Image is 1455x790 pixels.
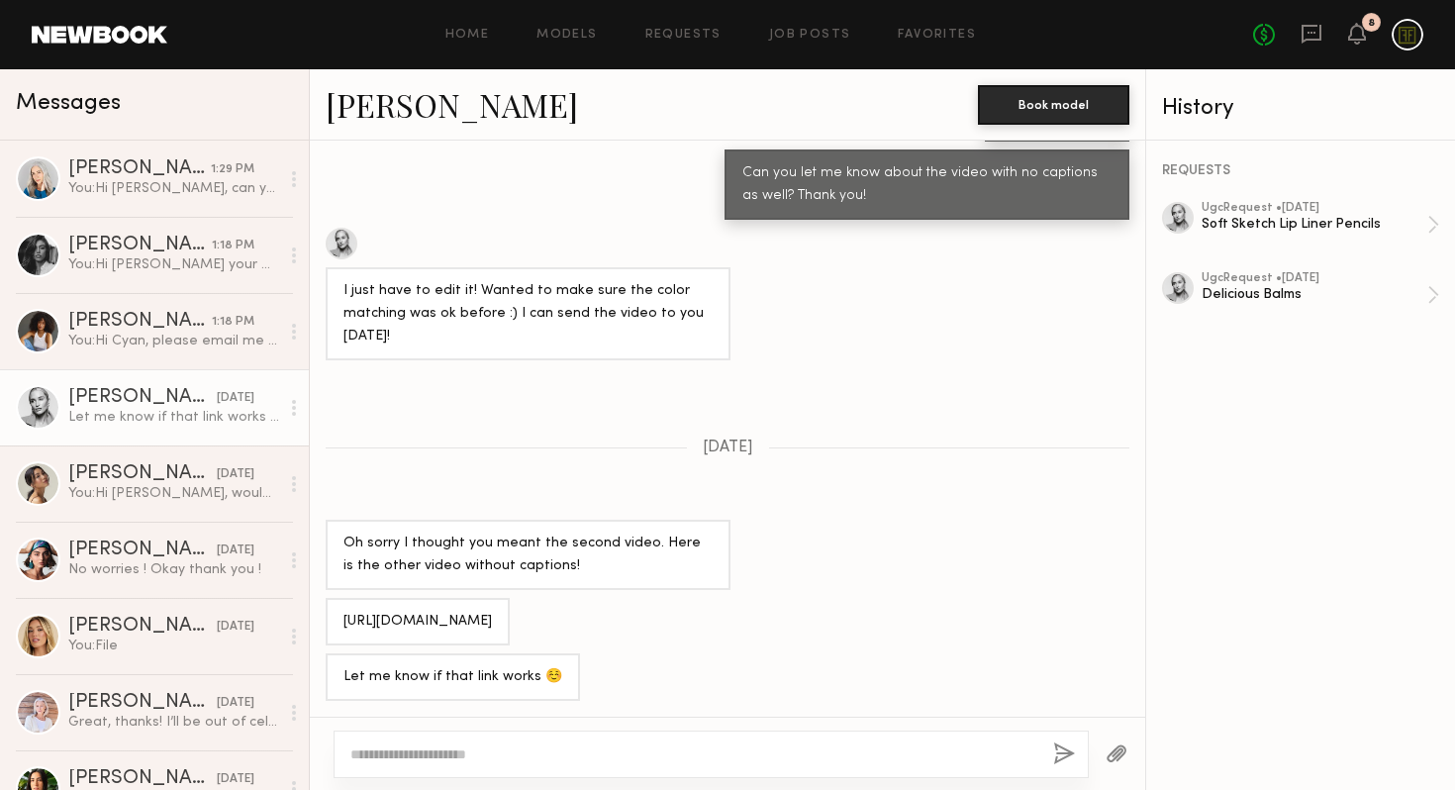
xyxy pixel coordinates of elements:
div: No worries ! Okay thank you ! [68,560,279,579]
div: 1:18 PM [212,237,254,255]
div: Can you let me know about the video with no captions as well? Thank you! [742,162,1112,208]
div: Let me know if that link works ☺️ [343,666,562,689]
div: [DATE] [217,465,254,484]
div: [DATE] [217,618,254,637]
div: You: Hi [PERSON_NAME] your week is going well! Wanted to check in to see if you have an update on... [68,255,279,274]
a: Book model [978,95,1129,112]
div: Great, thanks! I’ll be out of cell service here and there but will check messages whenever I have... [68,713,279,732]
div: [PERSON_NAME] [68,769,217,789]
div: [PERSON_NAME] [68,312,212,332]
div: You: File [68,637,279,655]
div: [PERSON_NAME] [68,388,217,408]
div: You: Hi [PERSON_NAME], can you reshare the link? We didn't download anything from you yet. [68,179,279,198]
div: [DATE] [217,389,254,408]
a: Job Posts [769,29,851,42]
div: You: Hi [PERSON_NAME], would you be interested in doing a Day in The Life video and get featured ... [68,484,279,503]
div: 1:18 PM [212,313,254,332]
div: [PERSON_NAME] [68,541,217,560]
div: Let me know if that link works ☺️ [68,408,279,427]
div: I just have to edit it! Wanted to make sure the color matching was ok before :) I can send the vi... [343,280,713,348]
span: [DATE] [703,440,753,456]
div: [DATE] [217,770,254,789]
span: Messages [16,92,121,115]
a: [PERSON_NAME] [326,83,578,126]
a: Models [536,29,597,42]
a: ugcRequest •[DATE]Soft Sketch Lip Liner Pencils [1202,202,1439,247]
div: REQUESTS [1162,164,1439,178]
div: [PERSON_NAME] [68,617,217,637]
a: Home [445,29,490,42]
div: [PERSON_NAME] [68,693,217,713]
div: Oh sorry I thought you meant the second video. Here is the other video without captions! [343,533,713,578]
div: [URL][DOMAIN_NAME] [343,611,492,634]
div: [PERSON_NAME] [68,464,217,484]
div: [PERSON_NAME] [68,159,211,179]
div: Delicious Balms [1202,285,1427,304]
div: [DATE] [217,694,254,713]
div: 8 [1368,18,1375,29]
div: [PERSON_NAME] [68,236,212,255]
a: ugcRequest •[DATE]Delicious Balms [1202,272,1439,318]
div: ugc Request • [DATE] [1202,272,1427,285]
a: Favorites [898,29,976,42]
button: Book model [978,85,1129,125]
div: History [1162,97,1439,120]
div: 1:29 PM [211,160,254,179]
div: You: Hi Cyan, please email me here: [EMAIL_ADDRESS][DOMAIN_NAME] [68,332,279,350]
div: ugc Request • [DATE] [1202,202,1427,215]
div: Soft Sketch Lip Liner Pencils [1202,215,1427,234]
a: Requests [645,29,722,42]
div: [DATE] [217,542,254,560]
